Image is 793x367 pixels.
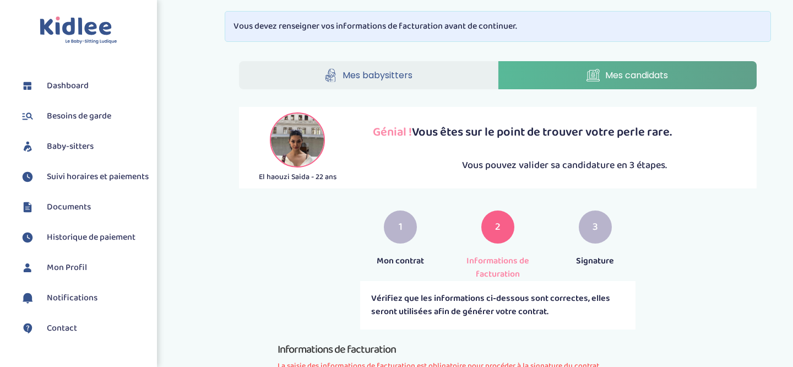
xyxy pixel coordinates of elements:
p: Vous êtes sur le point de trouver votre perle rare. [373,123,757,142]
a: Dashboard [19,78,149,94]
span: Documents [47,201,91,214]
span: Mes babysitters [343,68,412,82]
a: Mes babysitters [239,61,498,89]
span: Génial ! [373,122,412,142]
p: Informations de facturation [458,255,539,281]
span: Suivi horaires et paiements [47,170,149,183]
span: Mon Profil [47,261,87,274]
img: profil.svg [19,260,36,276]
a: Besoins de garde [19,108,149,125]
img: dashboard.svg [19,78,36,94]
div: Vérifiez que les informations ci-dessous sont correctes, elles seront utilisées afin de générer v... [360,281,636,330]
img: suivihoraire.svg [19,229,36,246]
p: Vous pouvez valider sa candidature en 3 étapes. [373,158,757,173]
span: Mes candidats [605,68,668,82]
span: Contact [47,322,77,335]
img: besoin.svg [19,108,36,125]
a: Documents [19,199,149,215]
p: El haouzi Saida - 22 ans [239,171,356,183]
img: contact.svg [19,320,36,337]
img: logo.svg [40,17,117,45]
a: Contact [19,320,149,337]
span: Baby-sitters [47,140,94,153]
span: 3 [593,219,598,235]
p: Mon contrat [360,255,441,268]
img: documents.svg [19,199,36,215]
p: Signature [555,255,636,268]
a: Notifications [19,290,149,306]
span: Dashboard [47,79,89,93]
h1: Informations de facturation [278,341,718,358]
a: Suivi horaires et paiements [19,169,149,185]
div: Vous devez renseigner vos informations de facturation avant de continuer. [225,11,770,42]
img: babysitters.svg [19,138,36,155]
img: notification.svg [19,290,36,306]
img: suivihoraire.svg [19,169,36,185]
span: Historique de paiement [47,231,135,244]
span: Notifications [47,292,97,305]
a: Mes candidats [498,61,757,89]
span: Besoins de garde [47,110,111,123]
span: 2 [495,219,501,235]
a: Baby-sitters [19,138,149,155]
a: Historique de paiement [19,229,149,246]
a: Mon Profil [19,260,149,276]
span: 1 [399,219,403,235]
